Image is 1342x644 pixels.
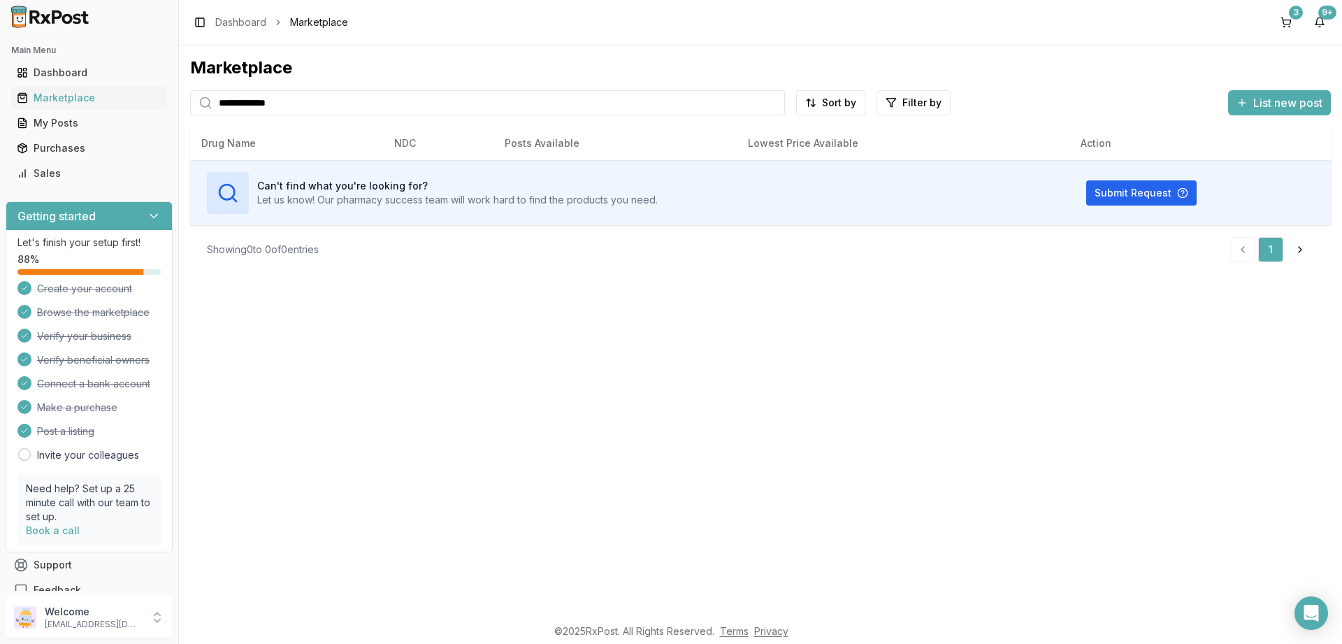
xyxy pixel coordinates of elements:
div: Marketplace [190,57,1331,79]
span: Verify your business [37,329,131,343]
div: 3 [1289,6,1303,20]
p: Let's finish your setup first! [17,236,161,250]
button: List new post [1228,90,1331,115]
span: Post a listing [37,424,94,438]
span: List new post [1253,94,1322,111]
nav: breadcrumb [215,15,348,29]
th: Action [1069,127,1331,160]
button: My Posts [6,112,173,134]
a: Terms [720,625,749,637]
span: 88 % [17,252,39,266]
span: Filter by [902,96,941,110]
span: Verify beneficial owners [37,353,150,367]
span: Sort by [822,96,856,110]
button: 9+ [1308,11,1331,34]
button: Feedback [6,578,173,603]
div: Showing 0 to 0 of 0 entries [207,243,319,257]
button: Submit Request [1086,180,1197,206]
button: Support [6,552,173,578]
img: RxPost Logo [6,6,95,28]
div: 9+ [1318,6,1336,20]
a: Privacy [754,625,788,637]
p: Let us know! Our pharmacy success team will work hard to find the products you need. [257,193,658,207]
button: Dashboard [6,62,173,84]
p: Need help? Set up a 25 minute call with our team to set up. [26,482,152,524]
a: Dashboard [11,60,167,85]
span: Feedback [34,583,81,597]
a: Purchases [11,136,167,161]
span: Connect a bank account [37,377,150,391]
h2: Main Menu [11,45,167,56]
span: Marketplace [290,15,348,29]
div: Sales [17,166,161,180]
th: Lowest Price Available [737,127,1069,160]
p: [EMAIL_ADDRESS][DOMAIN_NAME] [45,619,142,630]
a: My Posts [11,110,167,136]
div: Marketplace [17,91,161,105]
button: Sort by [796,90,865,115]
img: User avatar [14,606,36,629]
th: NDC [383,127,493,160]
button: Marketplace [6,87,173,109]
a: Dashboard [215,15,266,29]
button: Purchases [6,137,173,159]
a: List new post [1228,97,1331,111]
a: Book a call [26,524,80,536]
button: 3 [1275,11,1297,34]
div: My Posts [17,116,161,130]
a: 1 [1258,237,1283,262]
span: Browse the marketplace [37,306,150,320]
h3: Getting started [17,208,96,224]
button: Filter by [876,90,951,115]
div: Open Intercom Messenger [1294,596,1328,630]
span: Make a purchase [37,401,117,415]
span: Create your account [37,282,132,296]
th: Drug Name [190,127,383,160]
a: Invite your colleagues [37,448,139,462]
a: Sales [11,161,167,186]
div: Dashboard [17,66,161,80]
p: Welcome [45,605,142,619]
a: Marketplace [11,85,167,110]
th: Posts Available [493,127,737,160]
h3: Can't find what you're looking for? [257,179,658,193]
button: Sales [6,162,173,185]
a: Go to next page [1286,237,1314,262]
nav: pagination [1230,237,1314,262]
div: Purchases [17,141,161,155]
